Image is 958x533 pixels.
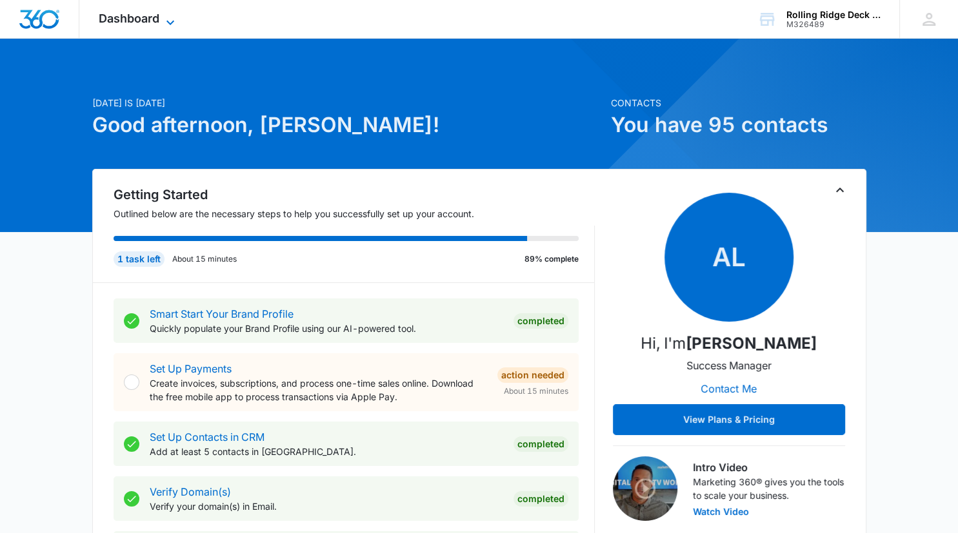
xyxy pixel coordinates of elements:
[832,182,848,198] button: Toggle Collapse
[114,251,165,267] div: 1 task left
[92,96,603,110] p: [DATE] is [DATE]
[150,322,503,335] p: Quickly populate your Brand Profile using our AI-powered tool.
[504,385,568,397] span: About 15 minutes
[693,475,845,502] p: Marketing 360® gives you the tools to scale your business.
[786,20,881,29] div: account id
[150,362,232,375] a: Set Up Payments
[524,253,579,265] p: 89% complete
[613,404,845,435] button: View Plans & Pricing
[641,332,817,355] p: Hi, I'm
[497,367,568,383] div: Action Needed
[514,491,568,507] div: Completed
[613,456,677,521] img: Intro Video
[114,207,595,220] p: Outlined below are the necessary steps to help you successfully set up your account.
[514,313,568,329] div: Completed
[99,12,159,25] span: Dashboard
[514,436,568,452] div: Completed
[150,499,503,513] p: Verify your domain(s) in Email.
[786,10,881,20] div: account name
[693,460,845,475] h3: Intro Video
[150,376,487,403] p: Create invoices, subscriptions, and process one-time sales online. Download the free mobile app t...
[688,373,770,404] button: Contact Me
[664,193,793,322] span: AL
[686,334,817,353] strong: [PERSON_NAME]
[150,445,503,458] p: Add at least 5 contacts in [GEOGRAPHIC_DATA].
[150,307,294,320] a: Smart Start Your Brand Profile
[172,253,237,265] p: About 15 minutes
[92,110,603,141] h1: Good afternoon, [PERSON_NAME]!
[686,358,772,373] p: Success Manager
[611,110,866,141] h1: You have 95 contacts
[611,96,866,110] p: Contacts
[150,485,231,498] a: Verify Domain(s)
[114,185,595,204] h2: Getting Started
[150,431,264,443] a: Set Up Contacts in CRM
[693,507,749,516] button: Watch Video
